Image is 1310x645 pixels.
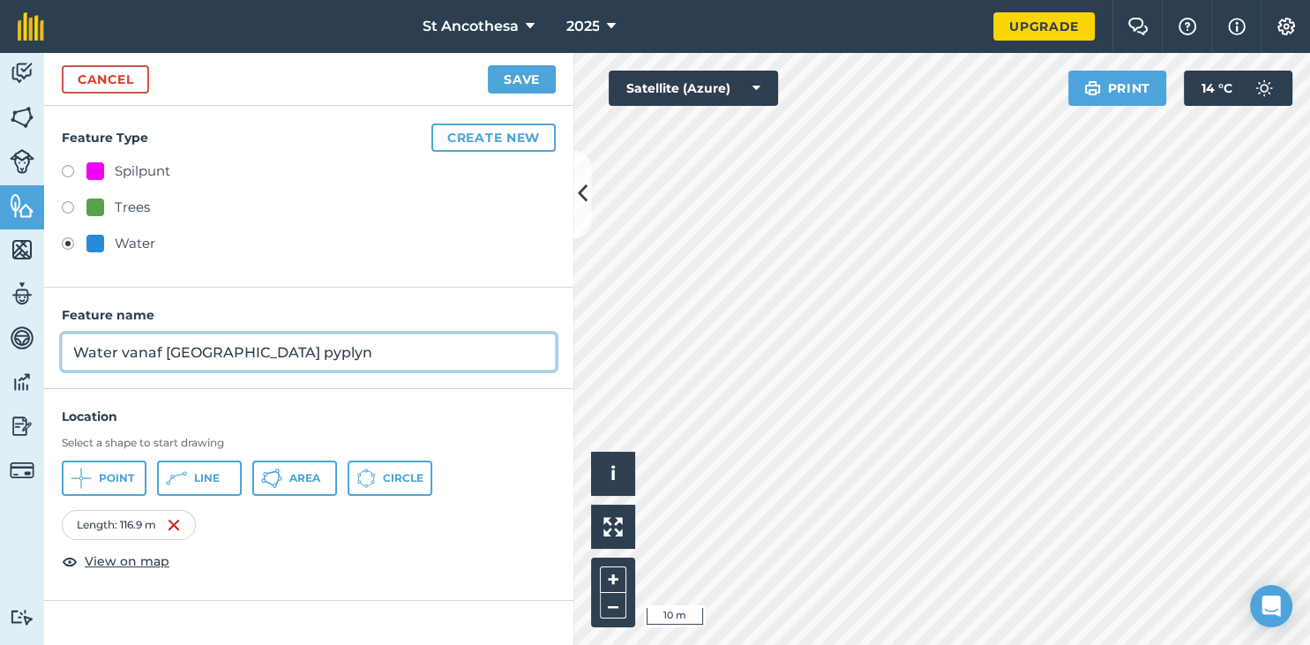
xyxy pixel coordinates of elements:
[1177,18,1198,35] img: A question mark icon
[62,407,556,426] h4: Location
[565,16,599,37] span: 2025
[348,461,432,496] button: Circle
[10,325,34,351] img: svg+xml;base64,PD94bWwgdmVyc2lvbj0iMS4wIiBlbmNvZGluZz0idXRmLTgiPz4KPCEtLSBHZW5lcmF0b3I6IEFkb2JlIE...
[1246,71,1282,106] img: svg+xml;base64,PD94bWwgdmVyc2lvbj0iMS4wIiBlbmNvZGluZz0idXRmLTgiPz4KPCEtLSBHZW5lcmF0b3I6IEFkb2JlIE...
[10,149,34,174] img: svg+xml;base64,PD94bWwgdmVyc2lvbj0iMS4wIiBlbmNvZGluZz0idXRmLTgiPz4KPCEtLSBHZW5lcmF0b3I6IEFkb2JlIE...
[99,471,134,485] span: Point
[62,124,556,152] h4: Feature Type
[609,71,778,106] button: Satellite (Azure)
[62,510,196,540] div: Length : 116.9 m
[10,458,34,483] img: svg+xml;base64,PD94bWwgdmVyc2lvbj0iMS4wIiBlbmNvZGluZz0idXRmLTgiPz4KPCEtLSBHZW5lcmF0b3I6IEFkb2JlIE...
[10,236,34,263] img: svg+xml;base64,PHN2ZyB4bWxucz0iaHR0cDovL3d3dy53My5vcmcvMjAwMC9zdmciIHdpZHRoPSI1NiIgaGVpZ2h0PSI2MC...
[10,104,34,131] img: svg+xml;base64,PHN2ZyB4bWxucz0iaHR0cDovL3d3dy53My5vcmcvMjAwMC9zdmciIHdpZHRoPSI1NiIgaGVpZ2h0PSI2MC...
[1084,78,1101,99] img: svg+xml;base64,PHN2ZyB4bWxucz0iaHR0cDovL3d3dy53My5vcmcvMjAwMC9zdmciIHdpZHRoPSIxOSIgaGVpZ2h0PSIyNC...
[62,461,146,496] button: Point
[600,593,626,619] button: –
[10,60,34,86] img: svg+xml;base64,PD94bWwgdmVyc2lvbj0iMS4wIiBlbmNvZGluZz0idXRmLTgiPz4KPCEtLSBHZW5lcmF0b3I6IEFkb2JlIE...
[431,124,556,152] button: Create new
[62,436,556,450] h3: Select a shape to start drawing
[10,413,34,439] img: svg+xml;base64,PD94bWwgdmVyc2lvbj0iMS4wIiBlbmNvZGluZz0idXRmLTgiPz4KPCEtLSBHZW5lcmF0b3I6IEFkb2JlIE...
[383,471,423,485] span: Circle
[115,197,150,218] div: Trees
[10,192,34,219] img: svg+xml;base64,PHN2ZyB4bWxucz0iaHR0cDovL3d3dy53My5vcmcvMjAwMC9zdmciIHdpZHRoPSI1NiIgaGVpZ2h0PSI2MC...
[1228,16,1246,37] img: svg+xml;base64,PHN2ZyB4bWxucz0iaHR0cDovL3d3dy53My5vcmcvMjAwMC9zdmciIHdpZHRoPSIxNyIgaGVpZ2h0PSIxNy...
[62,551,78,572] img: svg+xml;base64,PHN2ZyB4bWxucz0iaHR0cDovL3d3dy53My5vcmcvMjAwMC9zdmciIHdpZHRoPSIxOCIgaGVpZ2h0PSIyNC...
[62,65,149,94] a: Cancel
[157,461,242,496] button: Line
[115,233,155,254] div: Water
[1068,71,1167,106] button: Print
[1250,585,1292,627] div: Open Intercom Messenger
[10,281,34,307] img: svg+xml;base64,PD94bWwgdmVyc2lvbj0iMS4wIiBlbmNvZGluZz0idXRmLTgiPz4KPCEtLSBHZW5lcmF0b3I6IEFkb2JlIE...
[167,514,181,536] img: svg+xml;base64,PHN2ZyB4bWxucz0iaHR0cDovL3d3dy53My5vcmcvMjAwMC9zdmciIHdpZHRoPSIxNiIgaGVpZ2h0PSIyNC...
[610,462,616,484] span: i
[1127,18,1149,35] img: Two speech bubbles overlapping with the left bubble in the forefront
[603,517,623,536] img: Four arrows, one pointing top left, one top right, one bottom right and the last bottom left
[422,16,518,37] span: St Ancothesa
[600,566,626,593] button: +
[488,65,556,94] button: Save
[10,369,34,395] img: svg+xml;base64,PD94bWwgdmVyc2lvbj0iMS4wIiBlbmNvZGluZz0idXRmLTgiPz4KPCEtLSBHZW5lcmF0b3I6IEFkb2JlIE...
[1276,18,1297,35] img: A cog icon
[1201,71,1232,106] span: 14 ° C
[252,461,337,496] button: Area
[10,609,34,626] img: svg+xml;base64,PD94bWwgdmVyc2lvbj0iMS4wIiBlbmNvZGluZz0idXRmLTgiPz4KPCEtLSBHZW5lcmF0b3I6IEFkb2JlIE...
[591,452,635,496] button: i
[115,161,170,182] div: Spilpunt
[85,551,169,571] span: View on map
[18,12,44,41] img: fieldmargin Logo
[1184,71,1292,106] button: 14 °C
[62,305,556,325] h4: Feature name
[194,471,220,485] span: Line
[62,551,169,572] button: View on map
[289,471,320,485] span: Area
[993,12,1095,41] a: Upgrade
